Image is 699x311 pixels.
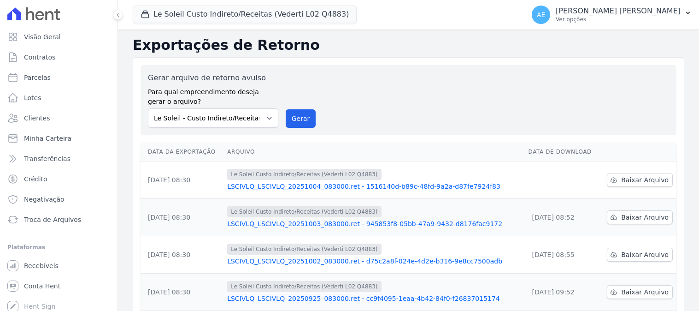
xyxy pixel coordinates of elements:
[24,261,59,270] span: Recebíveis
[621,287,669,297] span: Baixar Arquivo
[133,6,357,23] button: Le Soleil Custo Indireto/Receitas (Vederti L02 Q4883)
[607,248,673,262] a: Baixar Arquivo
[227,257,521,266] a: LSCIVLQ_LSCIVLQ_20251002_083000.ret - d75c2a8f-024e-4d2e-b316-9e8cc7500adb
[525,143,599,161] th: Data de Download
[24,134,71,143] span: Minha Carteira
[227,219,521,228] a: LSCIVLQ_LSCIVLQ_20251003_083000.ret - 945853f8-05bb-47a9-9432-d8176fac9172
[556,16,681,23] p: Ver opções
[607,210,673,224] a: Baixar Arquivo
[227,294,521,303] a: LSCIVLQ_LSCIVLQ_20250925_083000.ret - cc9f4095-1eaa-4b42-84f0-f26837015174
[141,274,223,311] td: [DATE] 08:30
[4,129,114,148] a: Minha Carteira
[4,89,114,107] a: Lotes
[24,53,55,62] span: Contratos
[227,281,381,292] span: Le Soleil Custo Indireto/Receitas (Vederti L02 Q4883)
[24,215,81,224] span: Troca de Arquivos
[537,12,545,18] span: AE
[525,199,599,236] td: [DATE] 08:52
[227,244,381,255] span: Le Soleil Custo Indireto/Receitas (Vederti L02 Q4883)
[24,73,51,82] span: Parcelas
[24,195,65,204] span: Negativação
[223,143,524,161] th: Arquivo
[141,161,223,199] td: [DATE] 08:30
[556,6,681,16] p: [PERSON_NAME] [PERSON_NAME]
[621,175,669,185] span: Baixar Arquivo
[148,84,278,107] label: Para qual empreendimento deseja gerar o arquivo?
[607,285,673,299] a: Baixar Arquivo
[141,236,223,274] td: [DATE] 08:30
[4,109,114,127] a: Clientes
[525,274,599,311] td: [DATE] 09:52
[24,114,50,123] span: Clientes
[4,170,114,188] a: Crédito
[621,250,669,259] span: Baixar Arquivo
[24,281,60,291] span: Conta Hent
[4,257,114,275] a: Recebíveis
[4,48,114,66] a: Contratos
[141,199,223,236] td: [DATE] 08:30
[133,37,684,54] h2: Exportações de Retorno
[24,154,70,163] span: Transferências
[4,28,114,46] a: Visão Geral
[4,277,114,295] a: Conta Hent
[227,206,381,217] span: Le Soleil Custo Indireto/Receitas (Vederti L02 Q4883)
[148,72,278,84] label: Gerar arquivo de retorno avulso
[141,143,223,161] th: Data da Exportação
[24,32,61,42] span: Visão Geral
[7,242,110,253] div: Plataformas
[4,210,114,229] a: Troca de Arquivos
[524,2,699,28] button: AE [PERSON_NAME] [PERSON_NAME] Ver opções
[286,109,316,128] button: Gerar
[621,213,669,222] span: Baixar Arquivo
[24,174,47,184] span: Crédito
[525,236,599,274] td: [DATE] 08:55
[4,68,114,87] a: Parcelas
[607,173,673,187] a: Baixar Arquivo
[24,93,41,102] span: Lotes
[227,169,381,180] span: Le Soleil Custo Indireto/Receitas (Vederti L02 Q4883)
[4,190,114,209] a: Negativação
[227,182,521,191] a: LSCIVLQ_LSCIVLQ_20251004_083000.ret - 1516140d-b89c-48fd-9a2a-d87fe7924f83
[4,150,114,168] a: Transferências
